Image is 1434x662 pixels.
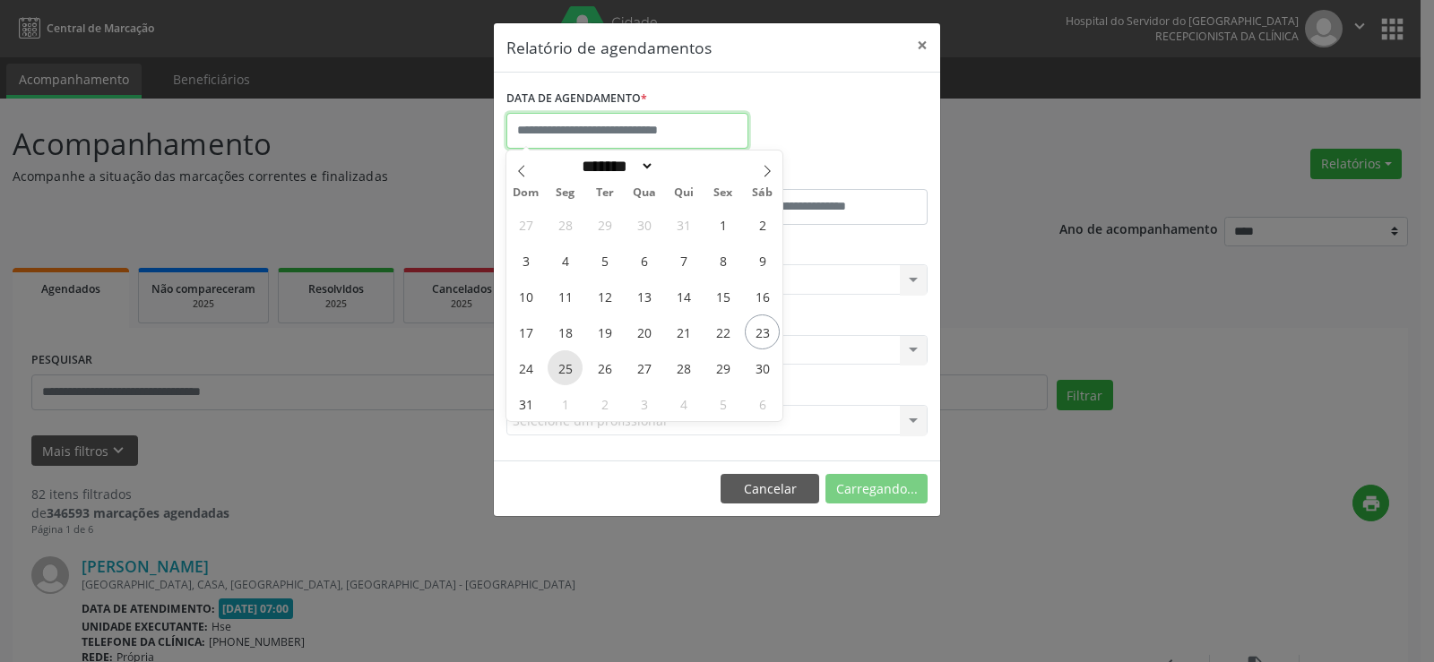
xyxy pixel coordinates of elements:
span: Julho 31, 2025 [666,207,701,242]
span: Agosto 20, 2025 [626,314,661,349]
span: Agosto 31, 2025 [508,386,543,421]
span: Agosto 17, 2025 [508,314,543,349]
span: Agosto 3, 2025 [508,243,543,278]
span: Seg [546,187,585,199]
span: Agosto 24, 2025 [508,350,543,385]
select: Month [575,157,654,176]
h5: Relatório de agendamentos [506,36,712,59]
span: Qui [664,187,704,199]
span: Setembro 2, 2025 [587,386,622,421]
span: Agosto 25, 2025 [548,350,583,385]
span: Julho 28, 2025 [548,207,583,242]
button: Cancelar [721,474,819,504]
span: Agosto 13, 2025 [626,279,661,314]
span: Setembro 4, 2025 [666,386,701,421]
input: Year [654,157,713,176]
span: Agosto 28, 2025 [666,350,701,385]
span: Agosto 11, 2025 [548,279,583,314]
span: Setembro 3, 2025 [626,386,661,421]
span: Agosto 10, 2025 [508,279,543,314]
span: Agosto 22, 2025 [705,314,740,349]
span: Agosto 14, 2025 [666,279,701,314]
span: Agosto 23, 2025 [745,314,780,349]
span: Julho 27, 2025 [508,207,543,242]
span: Agosto 8, 2025 [705,243,740,278]
span: Agosto 26, 2025 [587,350,622,385]
span: Agosto 29, 2025 [705,350,740,385]
span: Agosto 1, 2025 [705,207,740,242]
span: Agosto 4, 2025 [548,243,583,278]
span: Julho 29, 2025 [587,207,622,242]
button: Carregando... [825,474,928,504]
span: Agosto 6, 2025 [626,243,661,278]
label: DATA DE AGENDAMENTO [506,85,647,113]
span: Setembro 1, 2025 [548,386,583,421]
span: Agosto 19, 2025 [587,314,622,349]
span: Agosto 27, 2025 [626,350,661,385]
span: Agosto 9, 2025 [745,243,780,278]
span: Julho 30, 2025 [626,207,661,242]
span: Agosto 2, 2025 [745,207,780,242]
span: Agosto 18, 2025 [548,314,583,349]
span: Sex [704,187,743,199]
span: Agosto 12, 2025 [587,279,622,314]
span: Ter [585,187,625,199]
span: Agosto 21, 2025 [666,314,701,349]
span: Setembro 5, 2025 [705,386,740,421]
span: Sáb [743,187,782,199]
span: Dom [506,187,546,199]
label: ATÉ [721,161,928,189]
span: Agosto 15, 2025 [705,279,740,314]
span: Agosto 30, 2025 [745,350,780,385]
span: Qua [625,187,664,199]
span: Agosto 16, 2025 [745,279,780,314]
button: Close [904,23,940,67]
span: Setembro 6, 2025 [745,386,780,421]
span: Agosto 5, 2025 [587,243,622,278]
span: Agosto 7, 2025 [666,243,701,278]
